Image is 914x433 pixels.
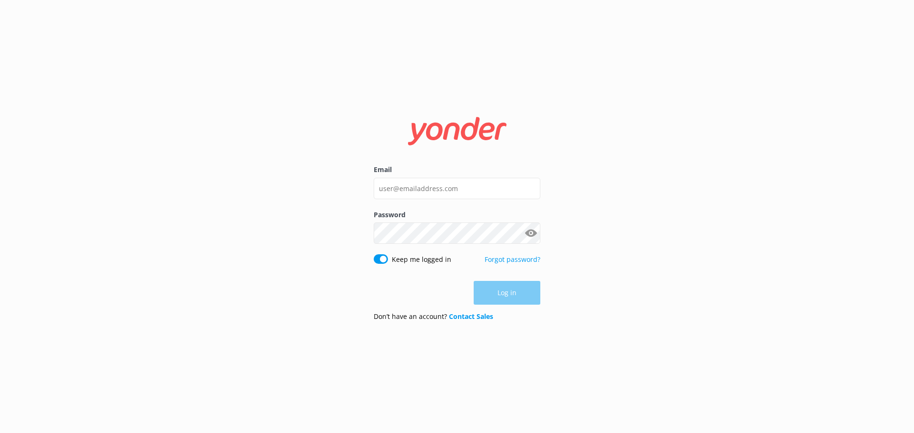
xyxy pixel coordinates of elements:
[374,311,493,322] p: Don’t have an account?
[485,255,540,264] a: Forgot password?
[374,164,540,175] label: Email
[374,210,540,220] label: Password
[449,312,493,321] a: Contact Sales
[374,178,540,199] input: user@emailaddress.com
[392,254,451,265] label: Keep me logged in
[521,224,540,243] button: Show password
